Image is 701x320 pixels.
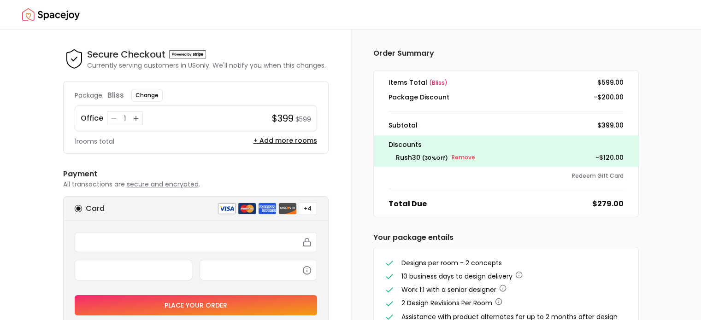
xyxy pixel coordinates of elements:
[63,169,329,180] h6: Payment
[592,198,624,209] dd: $279.00
[75,295,317,315] button: Place your order
[401,272,512,281] span: 10 business days to design delivery
[238,203,256,215] img: mastercard
[597,121,624,130] dd: $399.00
[258,203,277,215] img: american express
[131,114,141,123] button: Increase quantity for Office
[206,266,311,274] iframe: Secure CVC input frame
[81,238,311,246] iframe: Secure card number input frame
[272,112,294,125] h4: $399
[278,203,297,215] img: discover
[109,114,118,123] button: Decrease quantity for Office
[81,113,103,124] p: Office
[373,232,639,243] h6: Your package entails
[597,78,624,87] dd: $599.00
[218,203,236,215] img: visa
[389,93,449,102] dt: Package Discount
[429,79,448,87] span: ( bliss )
[389,121,418,130] dt: Subtotal
[401,285,496,294] span: Work 1:1 with a senior designer
[131,89,163,102] button: Change
[594,93,624,102] dd: -$200.00
[389,78,448,87] dt: Items Total
[373,48,639,59] h6: Order Summary
[87,48,165,61] h4: Secure Checkout
[86,203,105,214] h6: Card
[87,61,326,70] p: Currently serving customers in US only. We'll notify you when this changes.
[127,180,199,189] span: secure and encrypted
[295,115,311,124] small: $599
[389,139,624,150] p: Discounts
[401,258,502,268] span: Designs per room - 2 concepts
[81,266,186,274] iframe: Secure expiration date input frame
[22,6,80,24] a: Spacejoy
[253,136,317,145] button: + Add more rooms
[22,6,80,24] img: Spacejoy Logo
[572,172,624,180] button: Redeem Gift Card
[452,154,475,161] small: Remove
[401,298,492,308] span: 2 Design Revisions Per Room
[299,202,317,215] button: +4
[389,198,427,209] dt: Total Due
[595,152,624,163] p: - $120.00
[169,50,206,58] img: Powered by stripe
[396,153,420,162] span: rush30
[75,91,104,100] p: Package:
[75,137,114,146] p: 1 rooms total
[107,90,124,101] p: bliss
[422,154,448,162] small: ( 30 % Off)
[63,180,329,189] p: All transactions are .
[120,114,130,123] div: 1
